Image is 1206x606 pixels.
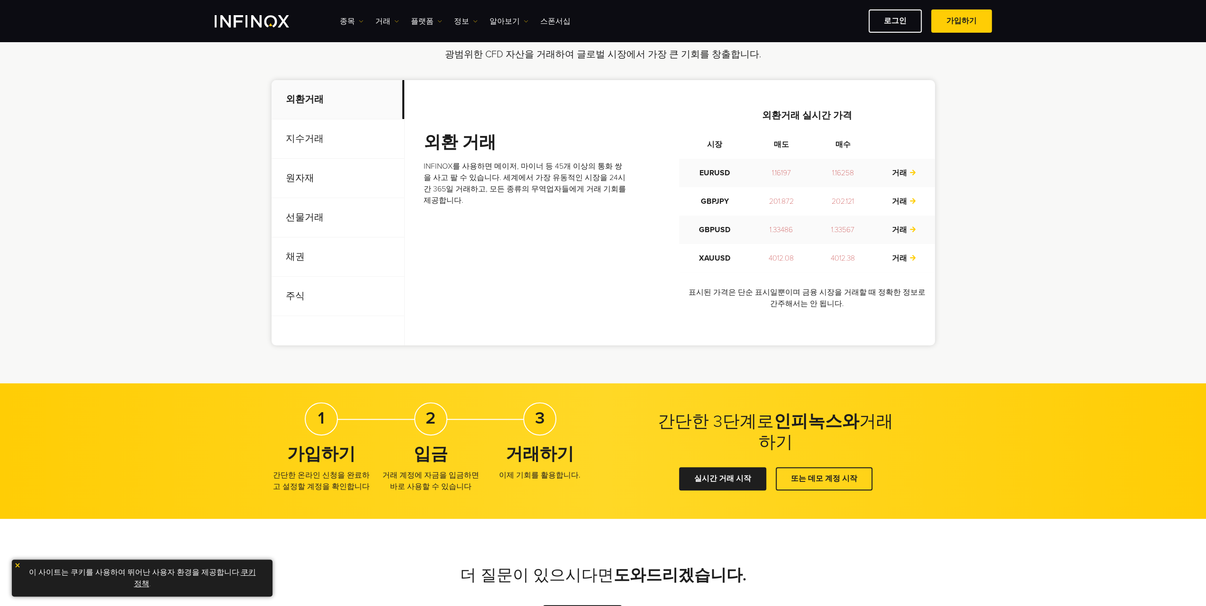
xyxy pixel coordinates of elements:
img: yellow close icon [14,562,21,569]
a: 거래 [892,253,916,263]
h2: 간단한 3단계로 거래하기 [657,411,894,453]
th: 매수 [812,130,873,159]
p: 광범위한 CFD 자산을 거래하여 글로벌 시장에서 가장 큰 기회를 창출합니다. [384,48,822,61]
strong: 도와드리겠습니다. [614,566,746,585]
p: 주식 [272,277,404,316]
td: EURUSD [679,159,750,187]
strong: 거래하기 [506,444,574,464]
td: 1.33486 [750,216,812,244]
a: 정보 [454,16,478,27]
strong: 외환 거래 [424,132,496,153]
a: INFINOX Logo [215,15,311,27]
td: XAUUSD [679,244,750,272]
strong: 입금 [414,444,448,464]
strong: 인피녹스와 [774,411,859,432]
p: 선물거래 [272,198,404,237]
td: GBPJPY [679,187,750,216]
p: 표시된 가격은 단순 표시일뿐이며 금융 시장을 거래할 때 정확한 정보로 간주해서는 안 됩니다. [679,287,935,309]
td: 1.16197 [750,159,812,187]
td: GBPUSD [679,216,750,244]
p: 외환거래 [272,80,404,119]
td: 201.872 [750,187,812,216]
a: 가입하기 [931,9,992,33]
td: 1.16258 [812,159,873,187]
strong: 외환거래 실시간 가격 [762,110,852,121]
td: 4012.08 [750,244,812,272]
p: 이제 기회를 활용합니다. [490,470,590,481]
h2: 더 질문이 있으시다면 [328,566,878,586]
a: 거래 [892,168,916,178]
p: 간단한 온라인 신청을 완료하고 설정할 계정을 확인합니다 [272,470,372,492]
p: 지수거래 [272,119,404,159]
a: 종목 [340,16,363,27]
a: 거래 [892,197,916,206]
a: 로그인 [869,9,922,33]
th: 매도 [750,130,812,159]
p: 원자재 [272,159,404,198]
strong: 3 [535,408,545,428]
a: 실시간 거래 시작 [679,467,766,490]
p: 거래 계정에 자금을 입금하면 바로 사용할 수 있습니다 [381,470,481,492]
td: 1.33567 [812,216,873,244]
a: 스폰서십 [540,16,571,27]
th: 시장 [679,130,750,159]
a: 거래 [892,225,916,235]
td: 4012.38 [812,244,873,272]
strong: 2 [426,408,435,428]
a: 플랫폼 [411,16,442,27]
p: 채권 [272,237,404,277]
td: 202.121 [812,187,873,216]
a: 알아보기 [490,16,528,27]
strong: 가입하기 [287,444,355,464]
strong: 1 [318,408,325,428]
p: 이 사이트는 쿠키를 사용하여 뛰어난 사용자 환경을 제공합니다. . [17,564,268,592]
a: 또는 데모 계정 시작 [776,467,872,490]
p: INFINOX를 사용하면 메이저, 마이너 등 45개 이상의 통화 쌍을 사고 팔 수 있습니다. 세계에서 가장 유동적인 시장을 24시간 365일 거래하고, 모든 종류의 무역업자들... [424,161,628,206]
a: 거래 [375,16,399,27]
